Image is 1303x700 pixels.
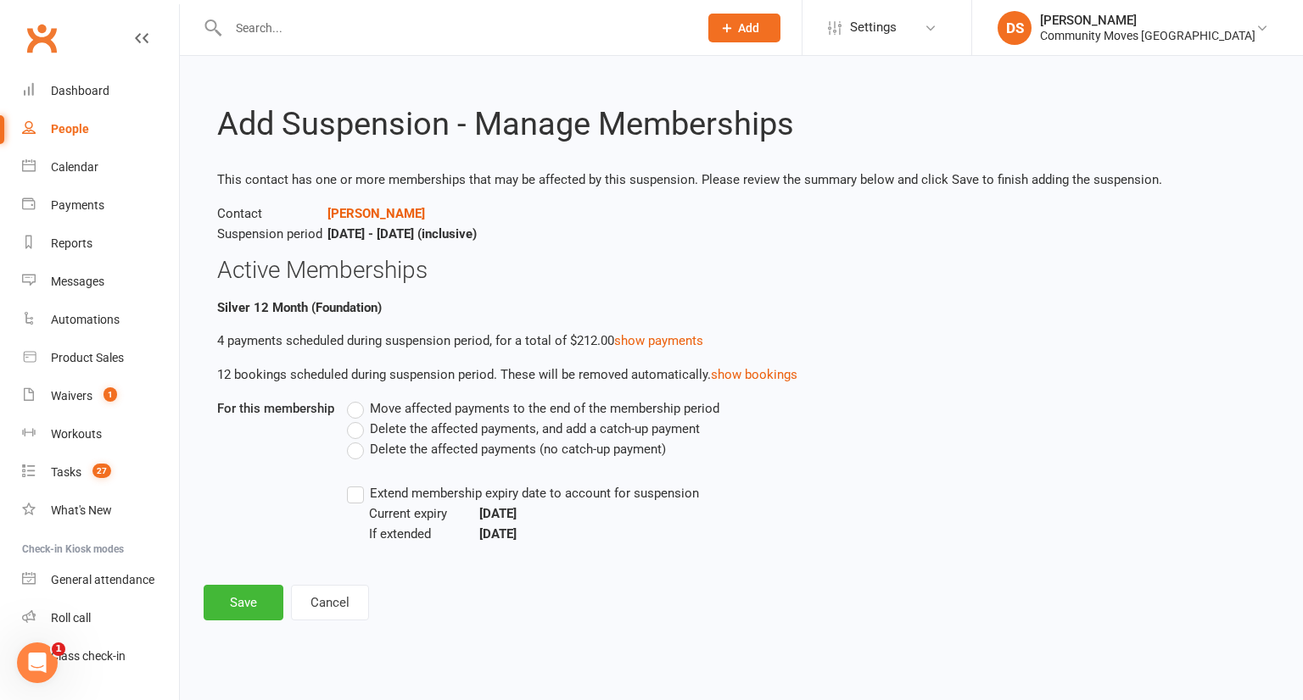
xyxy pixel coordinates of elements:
a: show payments [614,333,703,348]
span: Delete the affected payments (no catch-up payment) [370,439,666,457]
span: Delete the affected payments, and add a catch-up payment [370,419,700,436]
div: Workouts [51,427,102,441]
button: Add [708,14,780,42]
a: People [22,110,179,148]
div: Roll call [51,611,91,625]
div: DS [998,11,1032,45]
input: Search... [223,16,686,40]
h3: Active Memberships [217,258,1266,284]
a: Dashboard [22,72,179,110]
a: Payments [22,186,179,225]
span: 27 [92,464,111,478]
span: 1 [103,387,117,402]
button: show bookings [711,364,797,385]
div: [PERSON_NAME] [1040,13,1255,28]
a: Workouts [22,415,179,453]
span: Add [738,21,759,35]
div: Product Sales [51,351,124,364]
a: Class kiosk mode [22,637,179,675]
span: 12 bookings scheduled during suspension period. These will be removed automatically. [217,367,797,382]
div: Class check-in [51,649,126,663]
button: Save [204,585,283,620]
a: Clubworx [20,17,63,59]
div: Waivers [51,389,92,403]
div: Community Moves [GEOGRAPHIC_DATA] [1040,28,1255,43]
span: Suspension period [217,224,327,244]
span: Contact [217,203,327,224]
b: [DATE] [479,526,517,542]
p: 4 payments scheduled during suspension period, for a total of $212.00 [217,331,1266,351]
span: Move affected payments to the end of the membership period [370,398,719,416]
p: This contact has one or more memberships that may be affected by this suspension. Please review t... [217,169,1266,190]
div: Calendar [51,160,98,174]
a: Messages [22,263,179,301]
a: General attendance kiosk mode [22,561,179,599]
a: Automations [22,301,179,339]
span: 1 [52,642,65,656]
div: Payments [51,198,104,212]
a: Roll call [22,599,179,637]
a: What's New [22,492,179,530]
button: Cancel [291,585,369,620]
b: [DATE] [479,506,517,521]
a: [PERSON_NAME] [327,206,425,221]
b: Silver 12 Month (Foundation) [217,300,382,315]
div: Tasks [51,465,81,479]
strong: [DATE] - [DATE] (inclusive) [327,226,477,242]
a: Tasks 27 [22,453,179,492]
span: Extend membership expiry date to account for suspension [370,483,699,501]
div: Automations [51,313,120,326]
div: Dashboard [51,84,109,97]
label: For this membership [217,398,334,419]
span: Current expiry [369,503,479,524]
div: General attendance [51,573,154,586]
a: Calendar [22,148,179,186]
a: Reports [22,225,179,263]
a: Waivers 1 [22,377,179,415]
span: If extended [369,524,479,544]
iframe: Intercom live chat [17,642,58,683]
div: Reports [51,236,92,250]
h2: Add Suspension - Manage Memberships [217,107,1266,142]
div: People [51,122,89,136]
span: Settings [850,8,897,47]
a: Product Sales [22,339,179,377]
div: What's New [51,503,112,517]
div: Messages [51,275,104,288]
